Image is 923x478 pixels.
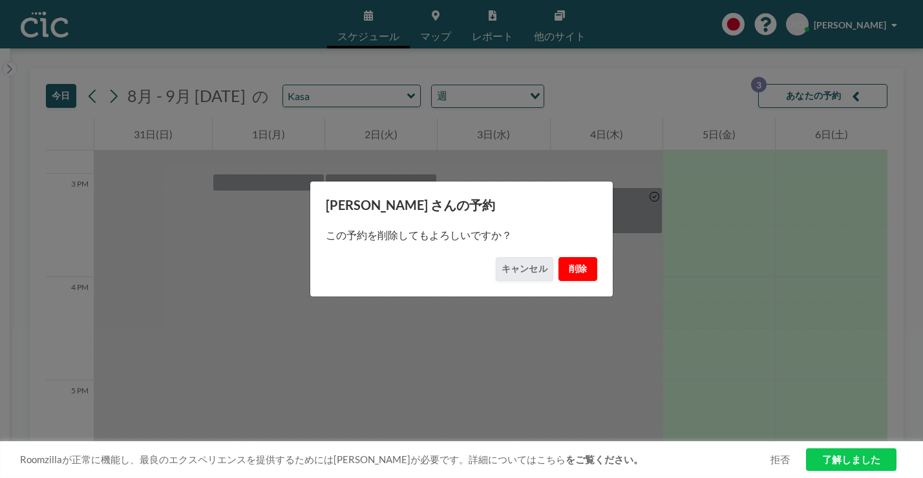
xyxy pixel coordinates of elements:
[20,453,770,466] span: Roomzillaが正常に機能し、最良のエクスペリエンスを提供するためには[PERSON_NAME]が必要です。詳細についてはこちら
[496,257,553,281] button: キャンセル
[806,448,896,471] a: 了解しました
[566,453,643,465] a: をご覧ください。
[326,229,597,242] p: この予約を削除してもよろしいですか？
[770,453,790,466] a: 拒否
[326,197,597,213] h3: [PERSON_NAME] さんの予約
[558,257,597,281] button: 削除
